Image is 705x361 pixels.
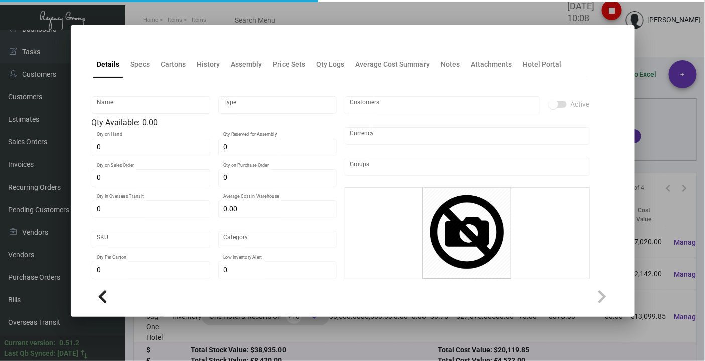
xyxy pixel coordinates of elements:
span: Active [571,98,590,110]
div: Average Cost Summary [356,59,430,70]
div: Current version: [4,338,55,348]
div: Attachments [471,59,512,70]
div: 0.51.2 [59,338,79,348]
div: Details [97,59,120,70]
div: Notes [441,59,460,70]
div: Hotel Portal [523,59,562,70]
input: Add new.. [350,163,584,171]
div: Specs [131,59,150,70]
input: Add new.. [350,101,535,109]
div: Assembly [231,59,262,70]
div: Price Sets [273,59,306,70]
div: Qty Available: 0.00 [92,117,337,129]
div: History [197,59,220,70]
div: Qty Logs [317,59,345,70]
div: Cartons [161,59,186,70]
div: Last Qb Synced: [DATE] [4,348,78,359]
